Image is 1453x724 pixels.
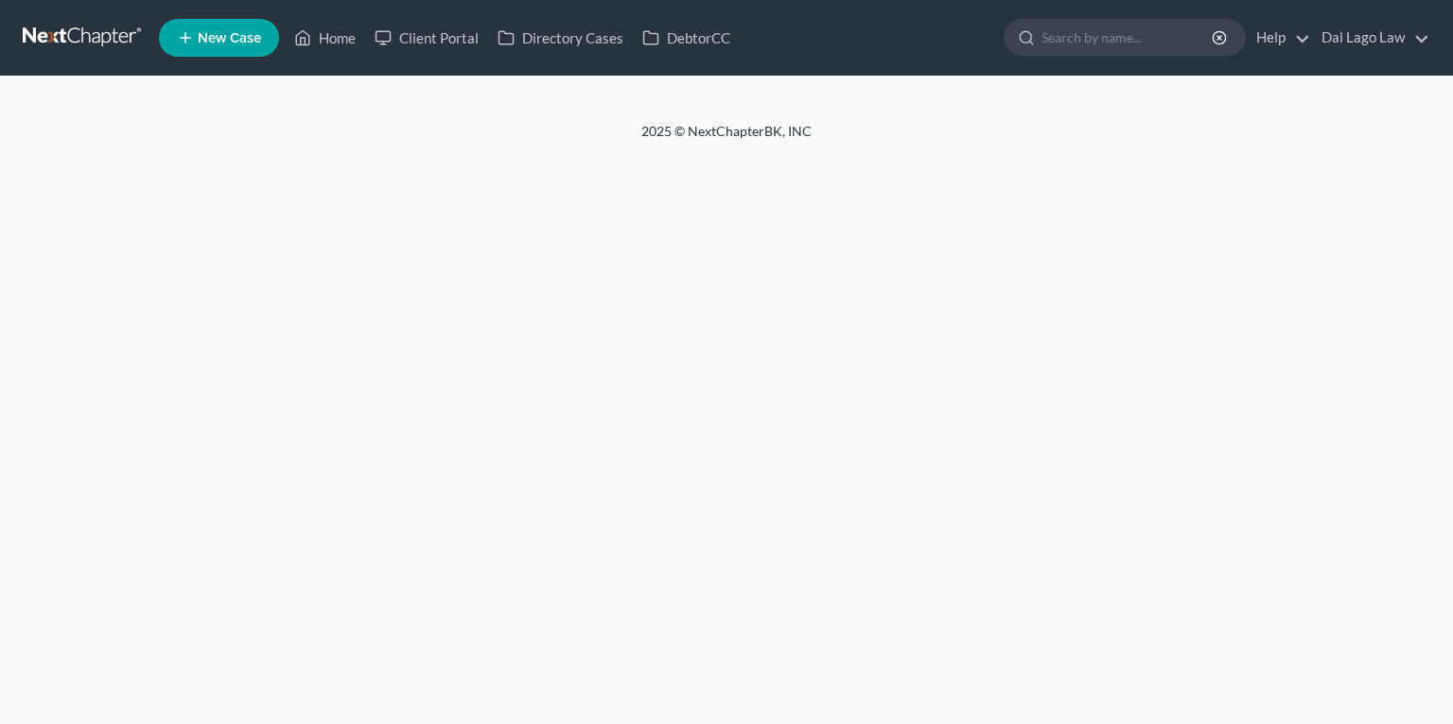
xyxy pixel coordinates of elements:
a: DebtorCC [633,21,740,55]
div: 2025 © NextChapterBK, INC [187,122,1266,156]
span: New Case [198,31,261,45]
a: Dal Lago Law [1312,21,1429,55]
a: Directory Cases [488,21,633,55]
a: Client Portal [365,21,488,55]
input: Search by name... [1042,20,1215,55]
a: Help [1247,21,1310,55]
a: Home [285,21,365,55]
